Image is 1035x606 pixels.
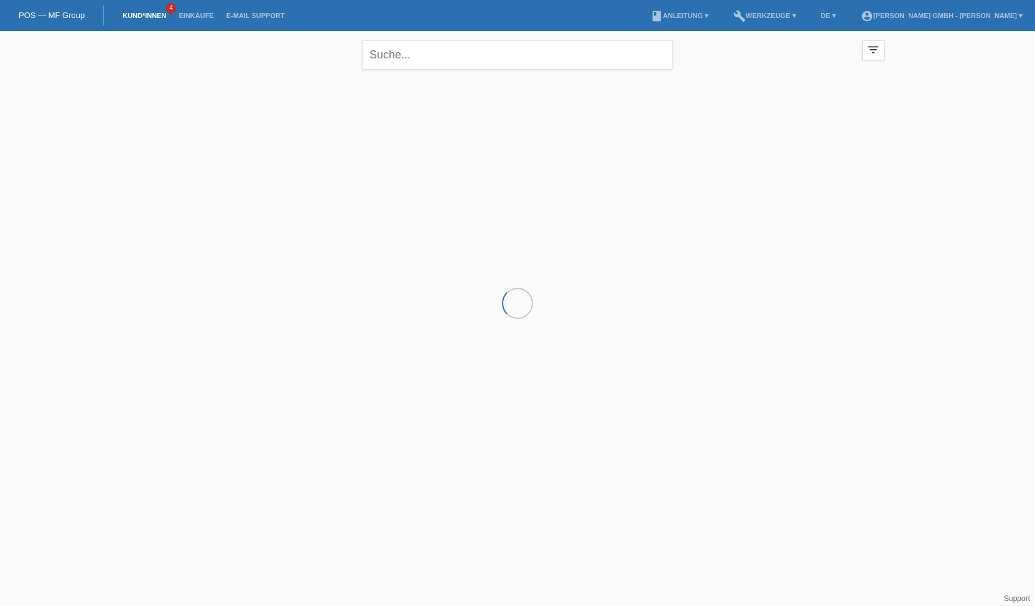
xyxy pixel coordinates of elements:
a: bookAnleitung ▾ [644,12,715,19]
a: buildWerkzeuge ▾ [727,12,802,19]
a: DE ▾ [815,12,842,19]
a: Kund*innen [116,12,172,19]
i: build [733,10,746,22]
i: book [651,10,663,22]
a: Support [1004,594,1030,603]
i: filter_list [866,43,880,57]
a: E-Mail Support [220,12,291,19]
i: account_circle [861,10,873,22]
a: POS — MF Group [19,11,85,20]
a: Einkäufe [172,12,220,19]
input: Suche... [362,40,673,70]
span: 4 [166,3,176,14]
a: account_circle[PERSON_NAME] GmbH - [PERSON_NAME] ▾ [855,12,1029,19]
